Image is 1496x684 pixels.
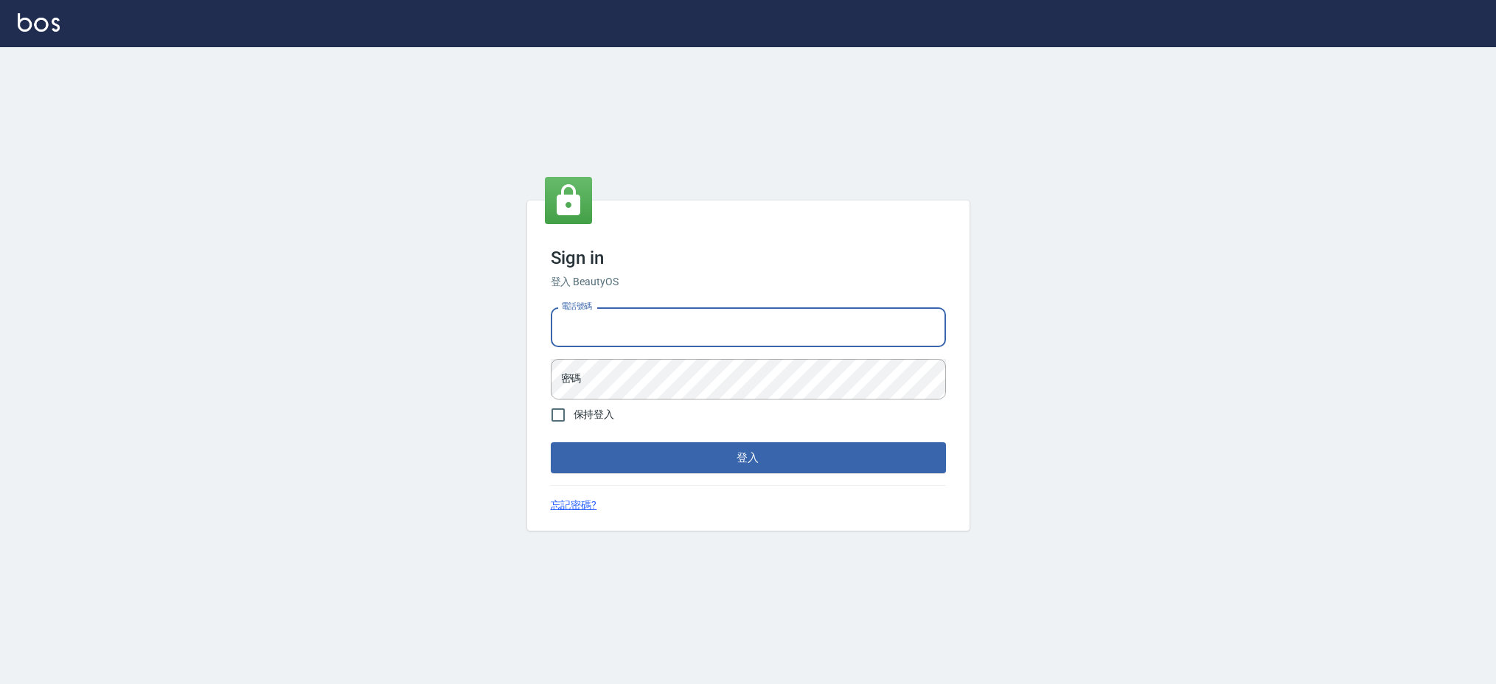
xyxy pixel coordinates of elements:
label: 電話號碼 [561,301,592,312]
h3: Sign in [551,248,946,268]
h6: 登入 BeautyOS [551,274,946,290]
span: 保持登入 [574,407,615,422]
img: Logo [18,13,60,32]
button: 登入 [551,442,946,473]
a: 忘記密碼? [551,498,597,513]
